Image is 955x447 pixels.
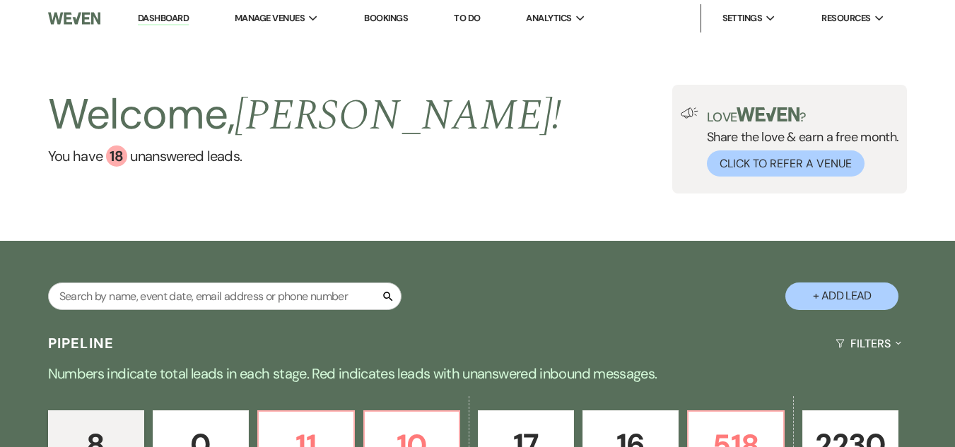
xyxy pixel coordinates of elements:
[138,12,189,25] a: Dashboard
[707,107,899,124] p: Love ?
[48,333,115,353] h3: Pipeline
[698,107,899,177] div: Share the love & earn a free month.
[681,107,698,119] img: loud-speaker-illustration.svg
[364,12,408,24] a: Bookings
[830,325,907,362] button: Filters
[526,11,571,25] span: Analytics
[722,11,763,25] span: Settings
[454,12,480,24] a: To Do
[821,11,870,25] span: Resources
[235,11,305,25] span: Manage Venues
[737,107,799,121] img: weven-logo-green.svg
[106,145,127,167] div: 18
[48,85,562,145] h2: Welcome,
[785,282,898,310] button: + Add Lead
[48,145,562,167] a: You have 18 unanswered leads.
[48,4,101,33] img: Weven Logo
[48,282,402,310] input: Search by name, event date, email address or phone number
[235,83,561,148] span: [PERSON_NAME] !
[707,150,865,177] button: Click to Refer a Venue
